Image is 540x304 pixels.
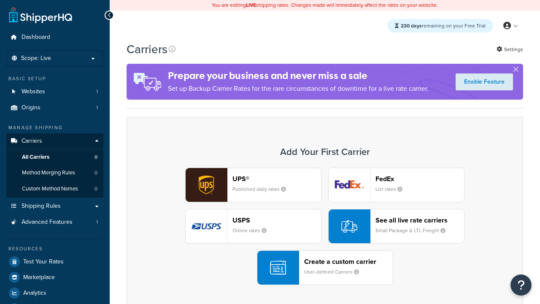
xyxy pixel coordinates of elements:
h4: Prepare your business and never miss a sale [168,69,429,83]
small: User-defined Carriers [304,268,366,276]
a: Dashboard [6,30,103,45]
span: Dashboard [22,34,50,41]
h3: Add Your First Carrier [135,147,514,157]
a: ShipperHQ Home [9,6,72,23]
button: usps logoUSPSOnline rates [185,209,321,244]
li: Method Merging Rules [6,165,103,181]
span: Test Your Rates [23,258,64,266]
li: All Carriers [6,149,103,165]
small: Small Package & LTL Freight [375,227,452,234]
span: 0 [94,154,97,161]
span: 1 [96,219,98,226]
header: USPS [232,216,321,224]
li: Custom Method Names [6,181,103,197]
a: Analytics [6,285,103,301]
li: Origins [6,100,103,116]
a: Enable Feature [456,73,513,90]
strong: 230 days [401,22,422,30]
button: Open Resource Center [510,274,532,296]
span: Scope: Live [21,55,51,62]
a: Settings [497,43,523,55]
span: Method Merging Rules [22,169,75,176]
button: ups logoUPS®Published daily rates [185,168,321,202]
button: Create a custom carrierUser-defined Carriers [257,250,393,285]
h1: Carriers [127,41,167,57]
small: List rates [375,185,409,193]
li: Advanced Features [6,214,103,230]
a: Carriers [6,133,103,149]
a: Marketplace [6,270,103,285]
li: Websites [6,84,103,100]
img: ad-rules-rateshop-fe6ec290ccb7230408bd80ed9643f0289d75e0ffd9eb532fc0e269fcd187b520.png [127,64,168,100]
span: Shipping Rules [22,203,61,210]
a: Custom Method Names 0 [6,181,103,197]
div: Resources [6,245,103,252]
span: All Carriers [22,154,49,161]
div: remaining on your Free Trial [387,19,493,33]
small: Online rates [232,227,273,234]
b: LIVE [246,1,256,9]
span: 0 [94,169,97,176]
a: Origins 1 [6,100,103,116]
span: Origins [22,104,40,111]
span: Marketplace [23,274,55,281]
button: fedEx logoFedExList rates [328,168,464,202]
img: fedEx logo [329,168,370,202]
span: Analytics [23,290,46,297]
img: usps logo [186,209,227,243]
a: Shipping Rules [6,198,103,214]
span: 1 [96,88,98,95]
img: icon-carrier-liverate-becf4550.svg [341,218,357,234]
header: Create a custom carrier [304,258,393,266]
span: 0 [94,185,97,193]
span: Advanced Features [22,219,73,226]
a: Advanced Features 1 [6,214,103,230]
header: FedEx [375,175,464,183]
span: Custom Method Names [22,185,78,193]
img: ups logo [186,168,227,202]
p: Set up Backup Carrier Rates for the rare circumstances of downtime for a live rate carrier. [168,83,429,95]
li: Carriers [6,133,103,198]
span: Carriers [22,138,42,145]
a: Method Merging Rules 0 [6,165,103,181]
small: Published daily rates [232,185,293,193]
span: Websites [22,88,45,95]
a: Websites 1 [6,84,103,100]
a: Test Your Rates [6,254,103,269]
div: Manage Shipping [6,124,103,131]
div: Basic Setup [6,75,103,82]
header: UPS® [232,175,321,183]
span: 1 [96,104,98,111]
header: See all live rate carriers [375,216,464,224]
img: icon-carrier-custom-c93b8a24.svg [270,260,286,276]
button: See all live rate carriersSmall Package & LTL Freight [328,209,464,244]
a: All Carriers 0 [6,149,103,165]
